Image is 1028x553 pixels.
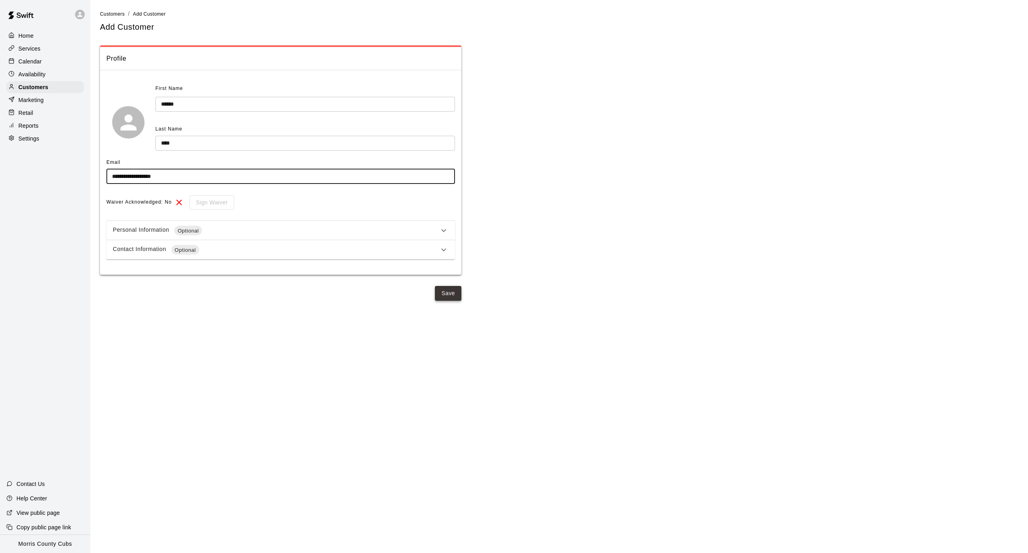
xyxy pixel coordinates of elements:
[100,11,125,17] span: Customers
[6,107,84,119] a: Retail
[155,82,183,95] span: First Name
[113,245,439,255] div: Contact Information
[16,509,60,517] p: View public page
[435,286,461,301] button: Save
[18,122,39,130] p: Reports
[171,246,199,254] span: Optional
[6,120,84,132] a: Reports
[6,55,84,67] a: Calendar
[184,195,234,210] div: To sign waivers in admin, this feature must be enabled in general settings
[16,480,45,488] p: Contact Us
[113,226,439,235] div: Personal Information
[18,45,41,53] p: Services
[155,126,182,132] span: Last Name
[100,10,1018,18] nav: breadcrumb
[18,540,72,548] p: Morris County Cubs
[106,159,120,165] span: Email
[18,32,34,40] p: Home
[18,135,39,143] p: Settings
[6,30,84,42] a: Home
[18,109,33,117] p: Retail
[133,11,166,17] span: Add Customer
[106,196,172,209] span: Waiver Acknowledged: No
[6,94,84,106] a: Marketing
[18,70,46,78] p: Availability
[106,53,455,64] span: Profile
[100,22,154,33] h5: Add Customer
[6,43,84,55] a: Services
[6,133,84,145] a: Settings
[6,68,84,80] a: Availability
[106,240,455,259] div: Contact InformationOptional
[16,494,47,502] p: Help Center
[18,96,44,104] p: Marketing
[16,523,71,531] p: Copy public page link
[100,10,125,17] a: Customers
[18,57,42,65] p: Calendar
[128,10,130,18] li: /
[106,221,455,240] div: Personal InformationOptional
[174,227,202,235] span: Optional
[6,81,84,93] a: Customers
[18,83,48,91] p: Customers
